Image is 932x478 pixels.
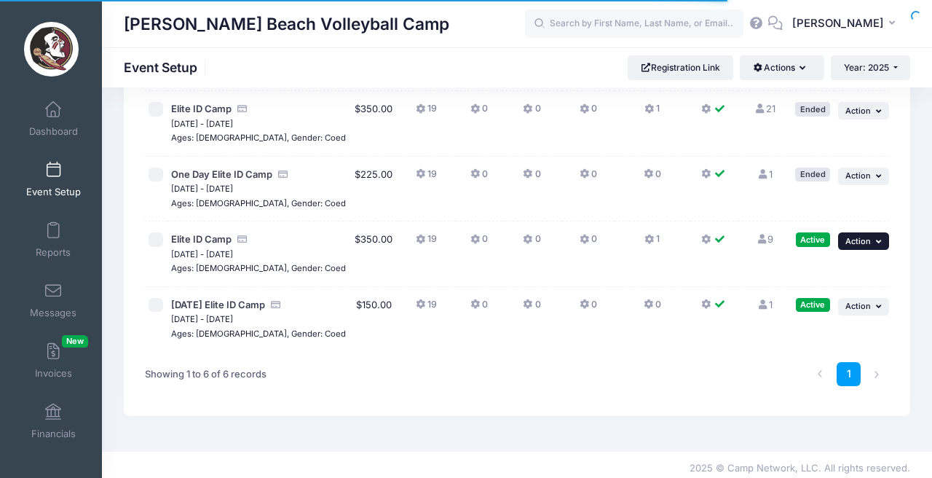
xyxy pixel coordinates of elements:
[171,263,346,273] small: Ages: [DEMOGRAPHIC_DATA], Gender: Coed
[171,299,265,310] span: [DATE] Elite ID Camp
[757,299,773,310] a: 1
[19,93,88,144] a: Dashboard
[171,103,232,114] span: Elite ID Camp
[580,168,597,189] button: 0
[36,246,71,259] span: Reports
[171,184,233,194] small: [DATE] - [DATE]
[644,168,661,189] button: 0
[740,55,824,80] button: Actions
[580,102,597,123] button: 0
[792,15,884,31] span: [PERSON_NAME]
[269,300,281,310] i: Accepting Credit Card Payments
[644,232,660,254] button: 1
[30,307,76,319] span: Messages
[351,157,397,222] td: $225.00
[644,102,660,123] button: 1
[837,362,861,386] a: 1
[19,214,88,265] a: Reports
[416,298,437,319] button: 19
[19,154,88,205] a: Event Setup
[171,233,232,245] span: Elite ID Camp
[756,233,773,245] a: 9
[845,106,871,116] span: Action
[416,102,437,123] button: 19
[580,232,597,254] button: 0
[845,301,871,311] span: Action
[795,168,830,181] div: Ended
[124,60,210,75] h1: Event Setup
[470,102,488,123] button: 0
[236,104,248,114] i: Accepting Credit Card Payments
[171,133,346,143] small: Ages: [DEMOGRAPHIC_DATA], Gender: Coed
[24,22,79,77] img: Brooke Niles Beach Volleyball Camp
[644,298,661,319] button: 0
[124,7,449,41] h1: [PERSON_NAME] Beach Volleyball Camp
[795,102,830,116] div: Ended
[171,329,346,339] small: Ages: [DEMOGRAPHIC_DATA], Gender: Coed
[844,62,889,73] span: Year: 2025
[171,168,272,180] span: One Day Elite ID Camp
[757,168,773,180] a: 1
[31,428,76,440] span: Financials
[171,119,233,129] small: [DATE] - [DATE]
[470,168,488,189] button: 0
[838,232,889,250] button: Action
[145,358,266,391] div: Showing 1 to 6 of 6 records
[690,462,910,474] span: 2025 © Camp Network, LLC. All rights reserved.
[416,168,437,189] button: 19
[845,171,871,181] span: Action
[796,298,830,312] div: Active
[351,222,397,287] td: $350.00
[523,232,540,254] button: 0
[19,335,88,386] a: InvoicesNew
[754,103,775,114] a: 21
[838,298,889,316] button: Action
[277,170,288,179] i: Accepting Credit Card Payments
[351,287,397,352] td: $150.00
[470,232,488,254] button: 0
[831,55,910,80] button: Year: 2025
[19,396,88,447] a: Financials
[171,249,233,259] small: [DATE] - [DATE]
[523,168,540,189] button: 0
[171,314,233,324] small: [DATE] - [DATE]
[523,298,540,319] button: 0
[26,186,81,198] span: Event Setup
[628,55,733,80] a: Registration Link
[580,298,597,319] button: 0
[525,9,743,39] input: Search by First Name, Last Name, or Email...
[351,91,397,157] td: $350.00
[845,236,871,246] span: Action
[470,298,488,319] button: 0
[35,367,72,380] span: Invoices
[236,235,248,244] i: Accepting Credit Card Payments
[29,125,78,138] span: Dashboard
[838,168,889,185] button: Action
[19,275,88,326] a: Messages
[523,102,540,123] button: 0
[62,335,88,348] span: New
[838,102,889,119] button: Action
[416,232,437,254] button: 19
[171,198,346,208] small: Ages: [DEMOGRAPHIC_DATA], Gender: Coed
[783,7,910,41] button: [PERSON_NAME]
[796,232,830,246] div: Active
